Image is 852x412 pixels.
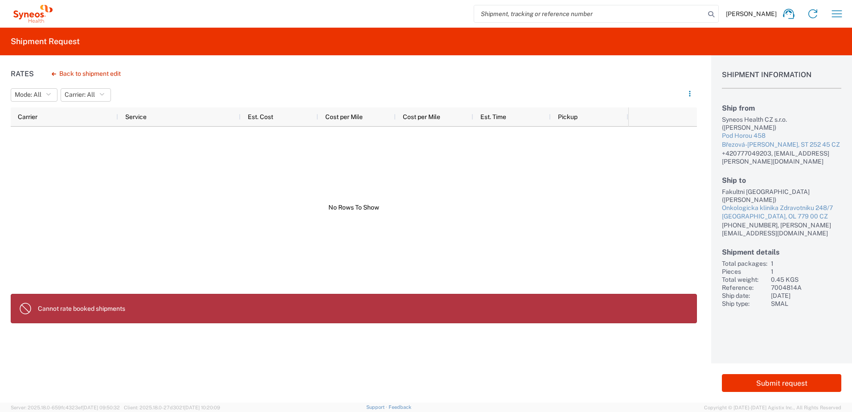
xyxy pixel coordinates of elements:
span: Mode: All [15,91,41,99]
div: [DATE] [771,292,841,300]
button: Carrier: All [61,88,111,102]
span: Est. Cost [248,113,273,120]
h2: Shipment Request [11,36,80,47]
span: Est. Time [480,113,506,120]
div: Ship date: [722,292,767,300]
div: Total packages: [722,260,767,268]
a: Onkologicka klinika Zdravotniku 248/7[GEOGRAPHIC_DATA], OL 779 00 CZ [722,204,841,221]
span: Cost per Mile [325,113,363,120]
div: 1 [771,260,841,268]
span: Pickup [558,113,578,120]
div: SMAL [771,300,841,308]
div: [GEOGRAPHIC_DATA], OL 779 00 CZ [722,212,841,221]
span: Service [125,113,147,120]
span: Server: 2025.18.0-659fc4323ef [11,405,120,410]
a: Feedback [389,404,411,410]
span: Carrier: All [65,91,95,99]
span: [DATE] 09:50:32 [82,405,120,410]
div: 0.45 KGS [771,276,841,284]
span: Client: 2025.18.0-27d3021 [124,405,220,410]
h2: Ship to [722,176,841,185]
h1: Shipment Information [722,70,841,89]
div: Březová-[PERSON_NAME], ST 252 45 CZ [722,140,841,149]
a: Support [366,404,389,410]
h2: Shipment details [722,248,841,256]
div: Fakultni [GEOGRAPHIC_DATA] ([PERSON_NAME]) [722,188,841,204]
button: Submit request [722,374,841,392]
div: 1 [771,268,841,276]
div: Syneos Health CZ s.r.o. ([PERSON_NAME]) [722,115,841,132]
div: Total weight: [722,276,767,284]
div: +420777049203, [EMAIL_ADDRESS][PERSON_NAME][DOMAIN_NAME] [722,149,841,165]
div: [PHONE_NUMBER], [PERSON_NAME][EMAIL_ADDRESS][DOMAIN_NAME] [722,221,841,237]
p: Cannot rate booked shipments [38,305,689,313]
span: [DATE] 10:20:09 [184,405,220,410]
h2: Ship from [722,104,841,112]
span: Copyright © [DATE]-[DATE] Agistix Inc., All Rights Reserved [704,404,841,412]
div: Reference: [722,284,767,292]
div: 7004814A [771,284,841,292]
div: Pod Horou 458 [722,132,841,140]
div: Ship type: [722,300,767,308]
div: Pieces [722,268,767,276]
input: Shipment, tracking or reference number [474,5,705,22]
button: Back to shipment edit [45,66,128,82]
span: Carrier [18,113,37,120]
button: Mode: All [11,88,57,102]
span: Cost per Mile [403,113,440,120]
a: Pod Horou 458Březová-[PERSON_NAME], ST 252 45 CZ [722,132,841,149]
span: [PERSON_NAME] [726,10,777,18]
h1: Rates [11,70,34,78]
div: Onkologicka klinika Zdravotniku 248/7 [722,204,841,213]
